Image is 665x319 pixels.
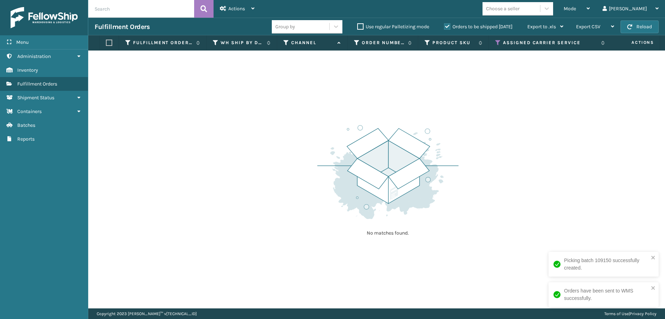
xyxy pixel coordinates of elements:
[17,81,57,87] span: Fulfillment Orders
[609,37,658,48] span: Actions
[291,40,334,46] label: Channel
[133,40,193,46] label: Fulfillment Order Id
[486,5,520,12] div: Choose a seller
[275,23,295,30] div: Group by
[564,6,576,12] span: Mode
[432,40,475,46] label: Product SKU
[17,108,42,114] span: Containers
[564,287,649,302] div: Orders have been sent to WMS successfully.
[17,136,35,142] span: Reports
[621,20,659,33] button: Reload
[16,39,29,45] span: Menu
[651,285,656,292] button: close
[444,24,513,30] label: Orders to be shipped [DATE]
[221,40,263,46] label: WH Ship By Date
[564,257,649,272] div: Picking batch 109150 successfully created.
[95,23,150,31] h3: Fulfillment Orders
[503,40,598,46] label: Assigned Carrier Service
[576,24,600,30] span: Export CSV
[17,95,54,101] span: Shipment Status
[651,255,656,261] button: close
[17,67,38,73] span: Inventory
[17,53,51,59] span: Administration
[527,24,556,30] span: Export to .xls
[97,308,197,319] p: Copyright 2023 [PERSON_NAME]™ v [TECHNICAL_ID]
[357,24,429,30] label: Use regular Palletizing mode
[362,40,405,46] label: Order Number
[228,6,245,12] span: Actions
[17,122,35,128] span: Batches
[11,7,78,28] img: logo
